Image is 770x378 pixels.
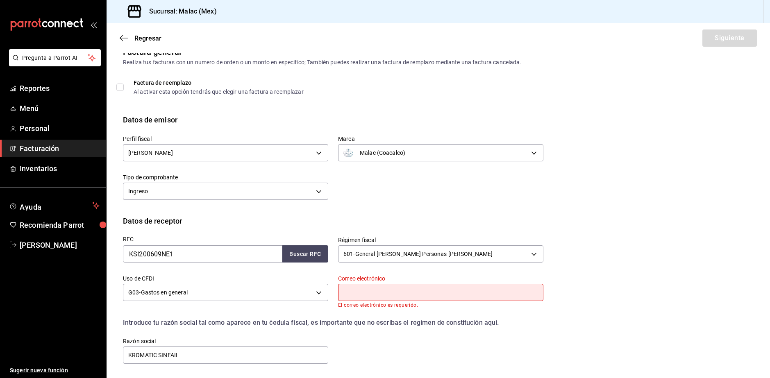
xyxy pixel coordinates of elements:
button: open_drawer_menu [90,21,97,28]
div: Datos de emisor [123,114,177,125]
span: Ingreso [128,187,148,195]
label: Razón social [123,338,328,344]
span: [PERSON_NAME] [20,240,100,251]
div: [PERSON_NAME] [123,144,328,161]
label: Perfil fiscal [123,136,328,142]
span: Personal [20,123,100,134]
label: Correo electrónico [338,276,543,281]
button: Regresar [120,34,161,42]
span: G03 - Gastos en general [128,288,188,297]
label: Marca [338,136,543,142]
label: RFC [123,236,328,242]
button: Pregunta a Parrot AI [9,49,101,66]
span: Recomienda Parrot [20,220,100,231]
span: 601 - General [PERSON_NAME] Personas [PERSON_NAME] [343,250,493,258]
div: Al activar esta opción tendrás que elegir una factura a reemplazar [134,89,304,95]
label: Tipo de comprobante [123,174,328,180]
span: Regresar [134,34,161,42]
h3: Sucursal: Malac (Mex) [143,7,217,16]
span: Reportes [20,83,100,94]
span: Pregunta a Parrot AI [22,54,88,62]
div: Factura de reemplazo [134,80,304,86]
span: Inventarios [20,163,100,174]
label: Régimen fiscal [338,237,543,243]
span: Ayuda [20,201,89,211]
span: Menú [20,103,100,114]
span: Sugerir nueva función [10,366,100,375]
a: Pregunta a Parrot AI [6,59,101,68]
span: Malac (Coacalco) [360,149,405,157]
p: El correo electrónico es requerido. [338,302,543,308]
div: Datos de receptor [123,215,182,226]
label: Uso de CFDI [123,276,328,281]
div: Introduce tu razón social tal como aparece en tu ćedula fiscal, es importante que no escribas el ... [123,318,543,328]
img: logotipooriginal.png [343,148,353,158]
div: Realiza tus facturas con un numero de orden o un monto en especifico; También puedes realizar una... [123,58,754,67]
button: Buscar RFC [282,245,328,263]
span: Facturación [20,143,100,154]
